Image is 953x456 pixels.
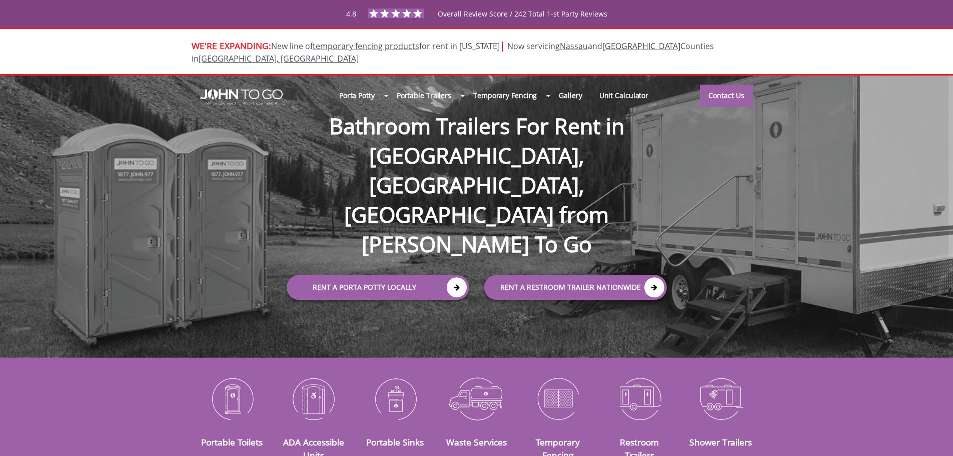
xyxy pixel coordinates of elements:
[465,85,545,106] a: Temporary Fencing
[192,41,714,64] span: New line of for rent in [US_STATE]
[287,275,469,300] a: Rent a Porta Potty Locally
[443,372,510,424] img: Waste-Services-icon_N.png
[199,53,359,64] a: [GEOGRAPHIC_DATA], [GEOGRAPHIC_DATA]
[688,372,754,424] img: Shower-Trailers-icon_N.png
[700,85,753,107] a: Contact Us
[388,85,460,106] a: Portable Trailers
[560,41,588,52] a: Nassau
[500,39,505,52] span: |
[689,436,752,448] a: Shower Trailers
[201,436,263,448] a: Portable Toilets
[602,41,680,52] a: [GEOGRAPHIC_DATA]
[280,372,347,424] img: ADA-Accessible-Units-icon_N.png
[446,436,507,448] a: Waste Services
[346,9,356,19] span: 4.8
[606,372,673,424] img: Restroom-Trailers-icon_N.png
[525,372,591,424] img: Temporary-Fencing-cion_N.png
[192,41,714,64] span: Now servicing and Counties in
[192,40,271,52] span: WE'RE EXPANDING:
[277,79,677,259] h1: Bathroom Trailers For Rent in [GEOGRAPHIC_DATA], [GEOGRAPHIC_DATA], [GEOGRAPHIC_DATA] from [PERSO...
[366,436,424,448] a: Portable Sinks
[331,85,383,106] a: Porta Potty
[199,372,266,424] img: Portable-Toilets-icon_N.png
[484,275,667,300] a: rent a RESTROOM TRAILER Nationwide
[591,85,657,106] a: Unit Calculator
[550,85,590,106] a: Gallery
[362,372,428,424] img: Portable-Sinks-icon_N.png
[200,89,283,105] img: JOHN to go
[438,9,607,39] span: Overall Review Score / 242 Total 1-st Party Reviews
[313,41,419,52] a: temporary fencing products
